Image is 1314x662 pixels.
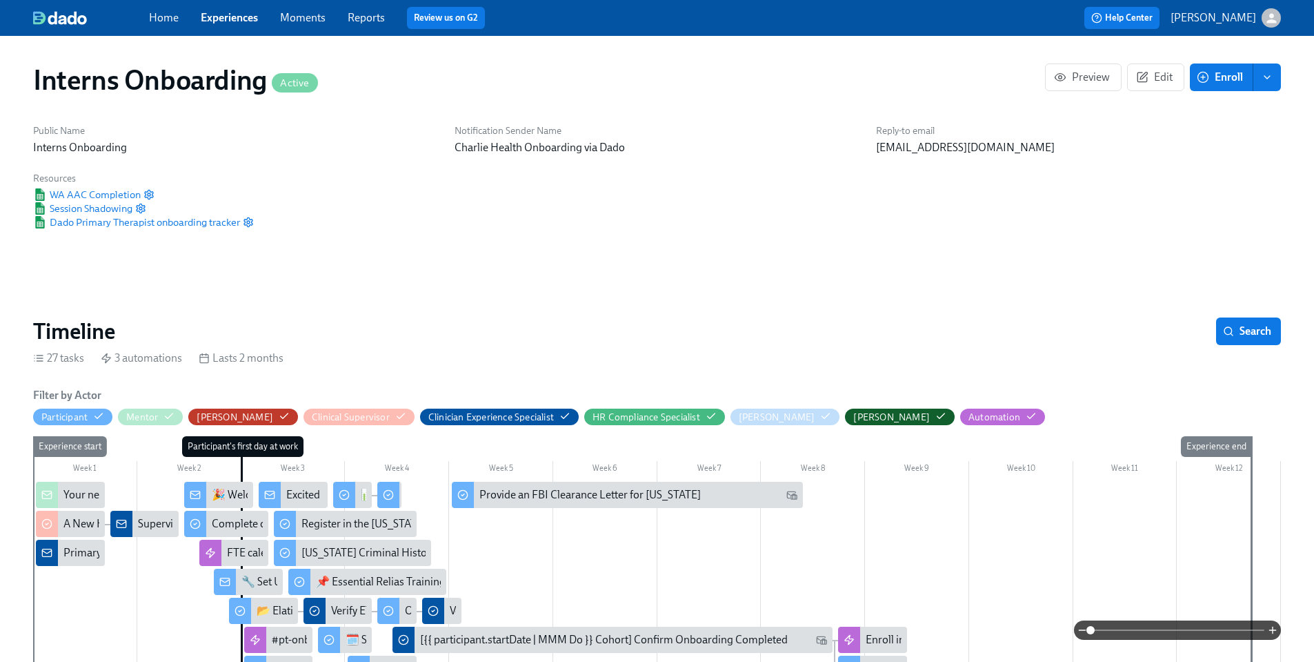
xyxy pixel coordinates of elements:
[845,409,955,425] button: [PERSON_NAME]
[377,598,417,624] div: Oops - Missing Steps!
[584,409,725,425] button: HR Compliance Specialist
[33,318,115,345] h2: Timeline
[1084,7,1159,29] button: Help Center
[1190,64,1253,91] button: Enroll
[33,351,84,366] div: 27 tasks
[188,409,298,425] button: [PERSON_NAME]
[257,603,365,619] div: 📂 Elation (EHR) Setup
[739,411,815,424] div: Hide Meg Dawson
[1226,324,1271,338] span: Search
[316,574,450,590] div: 📌 Essential Relias Trainings
[229,598,298,624] div: 📂 Elation (EHR) Setup
[455,124,859,137] h6: Notification Sender Name
[1045,64,1122,91] button: Preview
[259,482,328,508] div: Excited to Connect – Your Mentor at Charlie Health!
[33,11,149,25] a: dado
[969,461,1073,479] div: Week 10
[1216,318,1281,345] button: Search
[274,511,417,537] div: Register in the [US_STATE] Fingerprint Portal
[272,78,317,88] span: Active
[1199,70,1243,84] span: Enroll
[786,489,797,500] svg: Work Email
[241,574,373,590] div: 🔧 Set Up Core Applications
[428,411,554,424] div: Hide Clinician Experience Specialist
[33,388,101,403] h6: Filter by Actor
[1253,64,1281,91] button: enroll
[968,411,1020,424] div: Hide Automation
[361,487,573,503] div: 📊 Measurement-Based Care (MBC) Training
[479,487,701,503] div: Provide an FBI Clearance Letter for [US_STATE]
[392,627,833,653] div: [{{ participant.startDate | MMM Do }} Cohort] Confirm Onboarding Completed
[422,598,461,624] div: Verify Elation Setup for {{ participant.fullName }}
[301,545,477,561] div: [US_STATE] Criminal History Affidavit
[63,516,201,532] div: A New Hire is Cleared to Start
[33,215,240,229] span: Dado Primary Therapist onboarding tracker
[280,11,326,24] a: Moments
[288,569,446,595] div: 📌 Essential Relias Trainings
[346,632,549,648] div: 🗓️ Set Up Your Calendar for Client Sessions
[33,188,141,202] span: WA AAC Completion
[838,627,907,653] div: Enroll in Milestone Email Experience
[286,487,526,503] div: Excited to Connect – Your Mentor at Charlie Health!
[301,516,513,532] div: Register in the [US_STATE] Fingerprint Portal
[1171,8,1281,28] button: [PERSON_NAME]
[33,124,438,137] h6: Public Name
[816,634,827,645] svg: Work Email
[450,603,677,619] div: Verify Elation Setup for {{ participant.fullName }}
[345,461,449,479] div: Week 4
[33,409,112,425] button: Participant
[420,409,579,425] button: Clinician Experience Specialist
[138,516,243,532] div: Supervisor confirmed!
[33,461,137,479] div: Week 1
[593,411,700,424] div: Hide HR Compliance Specialist
[33,140,438,155] p: Interns Onboarding
[184,482,253,508] div: 🎉 Welcome to Charlie Health!
[1057,70,1110,84] span: Preview
[318,627,372,653] div: 🗓️ Set Up Your Calendar for Client Sessions
[212,516,356,532] div: Complete our Welcome Survey
[137,461,241,479] div: Week 2
[63,487,281,503] div: Your new mentee is about to start onboarding!
[33,202,47,215] img: Google Sheet
[33,216,47,228] img: Google Sheet
[199,540,268,566] div: FTE calendar invitations for week 1
[33,188,141,202] a: Google SheetWA AAC Completion
[407,7,485,29] button: Review us on G2
[274,540,432,566] div: [US_STATE] Criminal History Affidavit
[33,64,318,97] h1: Interns Onboarding
[33,188,47,201] img: Google Sheet
[33,202,132,215] span: Session Shadowing
[33,202,132,215] a: Google SheetSession Shadowing
[853,411,930,424] div: Hide Paige Eber
[414,11,478,25] a: Review us on G2
[333,482,372,508] div: 📊 Measurement-Based Care (MBC) Training
[348,11,385,24] a: Reports
[455,140,859,155] p: Charlie Health Onboarding via Dado
[303,598,372,624] div: Verify Elation
[405,603,506,619] div: Oops - Missing Steps!
[126,411,158,424] div: Hide Mentor
[197,411,273,424] div: Hide Clarissa
[331,603,392,619] div: Verify Elation
[101,351,182,366] div: 3 automations
[63,545,225,561] div: Primary Therapists cleared to start
[303,409,415,425] button: Clinical Supervisor
[33,436,107,457] div: Experience start
[1127,64,1184,91] button: Edit
[184,511,268,537] div: Complete our Welcome Survey
[201,11,258,24] a: Experiences
[41,411,88,424] div: Hide Participant
[241,461,346,479] div: Week 3
[1073,461,1177,479] div: Week 11
[876,124,1281,137] h6: Reply-to email
[866,632,1037,648] div: Enroll in Milestone Email Experience
[214,569,283,595] div: 🔧 Set Up Core Applications
[36,482,105,508] div: Your new mentee is about to start onboarding!
[182,436,303,457] div: Participant's first day at work
[244,627,313,653] div: #pt-onboarding-support
[199,351,283,366] div: Lasts 2 months
[761,461,865,479] div: Week 8
[36,511,105,537] div: A New Hire is Cleared to Start
[1181,436,1252,457] div: Experience end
